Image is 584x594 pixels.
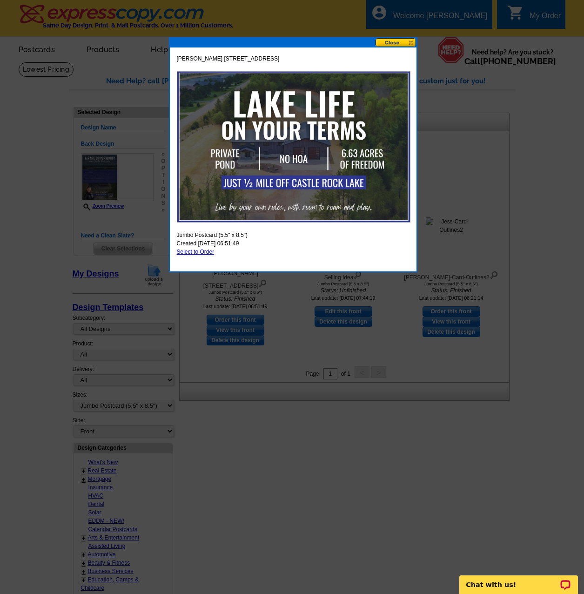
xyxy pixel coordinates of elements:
[177,54,280,63] span: [PERSON_NAME] [STREET_ADDRESS]
[177,231,248,239] span: Jumbo Postcard (5.5" x 8.5")
[177,249,215,255] a: Select to Order
[177,71,410,223] img: large-thumb.jpg
[177,239,239,248] span: Created [DATE] 06:51:49
[453,565,584,594] iframe: LiveChat chat widget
